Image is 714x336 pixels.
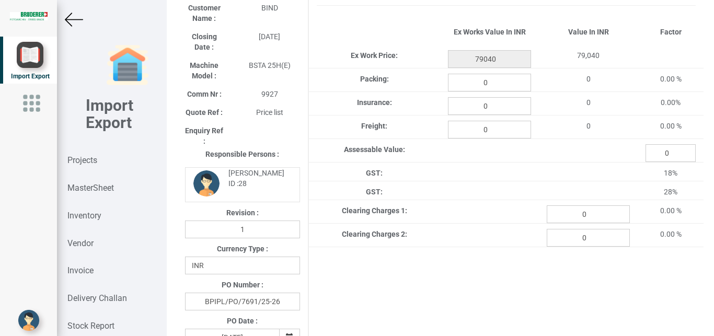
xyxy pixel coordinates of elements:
strong: Stock Report [67,321,114,331]
span: 28% [664,188,677,196]
span: 0 [586,122,591,130]
label: Responsible Persons : [205,149,279,159]
label: Freight: [361,121,387,131]
label: Assessable Value: [344,144,405,155]
span: 0.00% [661,98,681,107]
label: Closing Date : [185,31,224,52]
label: Clearing Charges 1: [342,205,407,216]
label: GST: [366,168,383,178]
b: Import Export [86,96,133,132]
label: Comm Nr : [187,89,222,99]
span: Import Export [11,73,50,80]
strong: Delivery Challan [67,293,127,303]
span: 18% [664,169,677,177]
span: 79,040 [577,51,600,60]
label: Enquiry Ref : [185,125,224,146]
span: 0 [586,98,591,107]
label: Packing: [360,74,389,84]
label: Value In INR [568,27,609,37]
strong: Projects [67,155,97,165]
span: [DATE] [259,32,280,41]
label: Ex Works Value In INR [454,27,526,37]
label: GST: [366,187,383,197]
span: 0.00 % [660,206,682,215]
label: Customer Name : [185,3,224,24]
label: Currency Type : [217,244,268,254]
input: Revision [185,221,300,238]
span: 0 [586,75,591,83]
strong: Vendor [67,238,94,248]
strong: 28 [238,179,247,188]
span: Price list [256,108,283,117]
span: 0.00 % [660,122,682,130]
span: BIND [261,4,278,12]
label: Insurance: [357,97,392,108]
span: 0.00 % [660,230,682,238]
input: PO Number [185,293,300,310]
span: 0.00 % [660,75,682,83]
label: Revision : [226,207,259,218]
strong: MasterSheet [67,183,114,193]
label: Quote Ref : [186,107,223,118]
label: Machine Model : [185,60,224,81]
label: Clearing Charges 2: [342,229,407,239]
img: garage-closed.png [107,44,148,86]
span: 9927 [261,90,278,98]
label: Ex Work Price: [351,50,398,61]
label: PO Number : [222,280,263,290]
label: Factor [660,27,682,37]
strong: Invoice [67,265,94,275]
span: BSTA 25H(E) [249,61,291,69]
label: PO Date : [227,316,258,326]
img: DP [193,170,220,196]
div: [PERSON_NAME] ID : [221,168,291,189]
strong: Inventory [67,211,101,221]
